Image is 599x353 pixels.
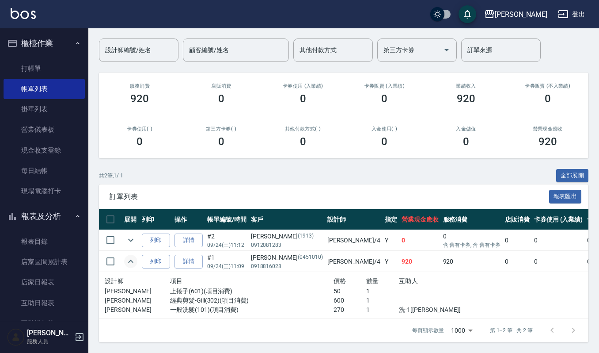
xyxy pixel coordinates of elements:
button: 報表匯出 [549,190,582,203]
a: 報表匯出 [549,192,582,200]
button: 列印 [142,255,170,269]
h3: 0 [300,92,306,105]
p: (0451010) [298,253,323,262]
td: 0 [399,230,441,251]
span: 設計師 [105,277,124,284]
p: 服務人員 [27,338,72,345]
p: 第 1–2 筆 共 2 筆 [490,326,533,334]
h3: 920 [130,92,149,105]
div: [PERSON_NAME] [251,253,323,262]
span: 數量 [366,277,379,284]
p: 270 [334,305,366,315]
th: 營業現金應收 [399,209,441,230]
p: 1 [366,296,399,305]
a: 打帳單 [4,58,85,79]
th: 客戶 [249,209,325,230]
h3: 0 [300,135,306,148]
h2: 店販消費 [191,83,252,89]
p: 含 舊有卡券, 含 舊有卡券 [443,241,500,249]
h2: 卡券販賣 (入業績) [354,83,415,89]
p: 0918816028 [251,262,323,270]
td: [PERSON_NAME] /4 [325,230,383,251]
a: 掛單列表 [4,99,85,119]
h3: 服務消費 [110,83,170,89]
td: 0 [503,251,532,272]
p: 洗-1[[PERSON_NAME]] [399,305,497,315]
button: expand row [124,234,137,247]
td: 0 [441,230,503,251]
p: 0912081283 [251,241,323,249]
a: 現場電腦打卡 [4,181,85,201]
p: [PERSON_NAME] [105,305,170,315]
a: 詳情 [174,255,203,269]
h2: 營業現金應收 [517,126,578,132]
p: 經典剪髮-Gill(302)(項目消費) [170,296,334,305]
p: 09/24 (三) 11:09 [207,262,246,270]
h2: 入金儲值 [436,126,497,132]
div: [PERSON_NAME] [251,232,323,241]
td: 0 [503,230,532,251]
th: 店販消費 [503,209,532,230]
a: 店家日報表 [4,272,85,292]
a: 現金收支登錄 [4,140,85,161]
div: 1000 [447,318,476,342]
h3: 0 [545,92,551,105]
h2: 卡券使用(-) [110,126,170,132]
h2: 其他付款方式(-) [273,126,333,132]
h3: 0 [218,135,224,148]
p: (1913) [298,232,314,241]
p: 一般洗髮(101)(項目消費) [170,305,334,315]
span: 互助人 [399,277,418,284]
p: 共 2 筆, 1 / 1 [99,172,123,180]
p: 上捲子(601)(項目消費) [170,287,334,296]
th: 帳單編號/時間 [205,209,249,230]
td: #1 [205,251,249,272]
a: 每日結帳 [4,161,85,181]
h3: 0 [218,92,224,105]
button: expand row [124,255,137,268]
h3: 920 [457,92,475,105]
td: 0 [532,230,585,251]
h2: 業績收入 [436,83,497,89]
a: 店家區間累計表 [4,252,85,272]
span: 項目 [170,277,183,284]
span: 價格 [334,277,346,284]
th: 列印 [140,209,172,230]
td: 920 [399,251,441,272]
td: 0 [532,251,585,272]
button: 登出 [554,6,588,23]
th: 服務消費 [441,209,503,230]
h2: 卡券使用 (入業績) [273,83,333,89]
p: 600 [334,296,366,305]
button: 報表及分析 [4,205,85,228]
h3: 0 [381,92,387,105]
img: Logo [11,8,36,19]
td: Y [383,251,399,272]
td: [PERSON_NAME] /4 [325,251,383,272]
h3: 0 [136,135,143,148]
a: 詳情 [174,234,203,247]
p: 50 [334,287,366,296]
h3: 920 [538,135,557,148]
h3: 0 [463,135,469,148]
h2: 入金使用(-) [354,126,415,132]
a: 帳單列表 [4,79,85,99]
button: 全部展開 [556,169,589,183]
p: 1 [366,305,399,315]
td: 920 [441,251,503,272]
h2: 第三方卡券(-) [191,126,252,132]
a: 互助日報表 [4,293,85,313]
button: [PERSON_NAME] [481,5,551,23]
button: 櫃檯作業 [4,32,85,55]
th: 操作 [172,209,205,230]
td: Y [383,230,399,251]
a: 互助排行榜 [4,313,85,334]
p: 每頁顯示數量 [412,326,444,334]
h2: 卡券販賣 (不入業績) [517,83,578,89]
img: Person [7,328,25,346]
th: 指定 [383,209,399,230]
p: 1 [366,287,399,296]
a: 營業儀表板 [4,119,85,140]
a: 報表目錄 [4,231,85,252]
span: 訂單列表 [110,192,549,201]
